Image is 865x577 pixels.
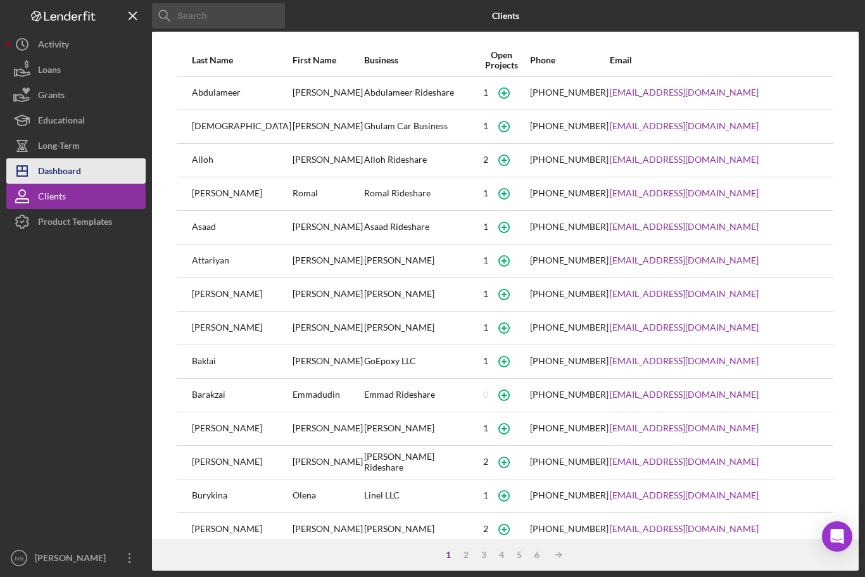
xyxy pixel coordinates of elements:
[293,413,363,445] div: [PERSON_NAME]
[293,212,363,243] div: [PERSON_NAME]
[610,188,759,198] a: [EMAIL_ADDRESS][DOMAIN_NAME]
[530,55,609,65] div: Phone
[364,312,472,344] div: [PERSON_NAME]
[483,155,488,165] div: 2
[6,209,146,234] button: Product Templates
[530,222,609,232] div: [PHONE_NUMBER]
[530,457,609,467] div: [PHONE_NUMBER]
[483,255,488,265] div: 1
[192,480,291,512] div: Burykina
[192,279,291,310] div: [PERSON_NAME]
[192,413,291,445] div: [PERSON_NAME]
[483,87,488,98] div: 1
[6,57,146,82] a: Loans
[483,490,488,500] div: 1
[38,184,66,212] div: Clients
[610,55,819,65] div: Email
[364,77,472,109] div: Abdulameer Rideshare
[192,77,291,109] div: Abdulameer
[293,245,363,277] div: [PERSON_NAME]
[192,245,291,277] div: Attariyan
[483,121,488,131] div: 1
[439,550,457,560] div: 1
[530,289,609,299] div: [PHONE_NUMBER]
[293,77,363,109] div: [PERSON_NAME]
[38,57,61,86] div: Loans
[483,322,488,333] div: 1
[483,289,488,299] div: 1
[610,356,759,366] a: [EMAIL_ADDRESS][DOMAIN_NAME]
[293,379,363,411] div: Emmadudin
[364,245,472,277] div: [PERSON_NAME]
[364,178,472,210] div: Romal Rideshare
[38,133,80,162] div: Long-Term
[38,108,85,136] div: Educational
[293,144,363,176] div: [PERSON_NAME]
[510,550,528,560] div: 5
[192,447,291,478] div: [PERSON_NAME]
[364,212,472,243] div: Asaad Rideshare
[610,490,759,500] a: [EMAIL_ADDRESS][DOMAIN_NAME]
[528,550,546,560] div: 6
[530,121,609,131] div: [PHONE_NUMBER]
[530,255,609,265] div: [PHONE_NUMBER]
[475,550,493,560] div: 3
[457,550,475,560] div: 2
[610,524,759,534] a: [EMAIL_ADDRESS][DOMAIN_NAME]
[364,279,472,310] div: [PERSON_NAME]
[192,514,291,545] div: [PERSON_NAME]
[483,423,488,433] div: 1
[192,312,291,344] div: [PERSON_NAME]
[364,346,472,377] div: GoEpoxy LLC
[364,379,472,411] div: Emmad Rideshare
[192,178,291,210] div: [PERSON_NAME]
[492,11,519,21] b: Clients
[293,55,363,65] div: First Name
[6,108,146,133] button: Educational
[530,524,609,534] div: [PHONE_NUMBER]
[192,55,291,65] div: Last Name
[6,82,146,108] button: Grants
[293,178,363,210] div: Romal
[38,158,81,187] div: Dashboard
[364,480,472,512] div: Linel LLC
[483,524,488,534] div: 2
[293,514,363,545] div: [PERSON_NAME]
[293,279,363,310] div: [PERSON_NAME]
[610,222,759,232] a: [EMAIL_ADDRESS][DOMAIN_NAME]
[192,379,291,411] div: Barakzai
[530,188,609,198] div: [PHONE_NUMBER]
[530,322,609,333] div: [PHONE_NUMBER]
[6,32,146,57] button: Activity
[474,50,529,70] div: Open Projects
[364,514,472,545] div: [PERSON_NAME]
[530,390,609,400] div: [PHONE_NUMBER]
[610,289,759,299] a: [EMAIL_ADDRESS][DOMAIN_NAME]
[483,222,488,232] div: 1
[192,346,291,377] div: Baklai
[483,188,488,198] div: 1
[6,158,146,184] button: Dashboard
[610,87,759,98] a: [EMAIL_ADDRESS][DOMAIN_NAME]
[364,447,472,478] div: [PERSON_NAME] Rideshare
[483,390,488,400] div: 0
[493,550,510,560] div: 4
[293,447,363,478] div: [PERSON_NAME]
[530,356,609,366] div: [PHONE_NUMBER]
[293,111,363,143] div: [PERSON_NAME]
[6,133,146,158] button: Long-Term
[610,322,759,333] a: [EMAIL_ADDRESS][DOMAIN_NAME]
[6,184,146,209] button: Clients
[192,212,291,243] div: Asaad
[610,155,759,165] a: [EMAIL_ADDRESS][DOMAIN_NAME]
[530,87,609,98] div: [PHONE_NUMBER]
[364,413,472,445] div: [PERSON_NAME]
[15,555,23,562] text: NN
[192,144,291,176] div: Alloh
